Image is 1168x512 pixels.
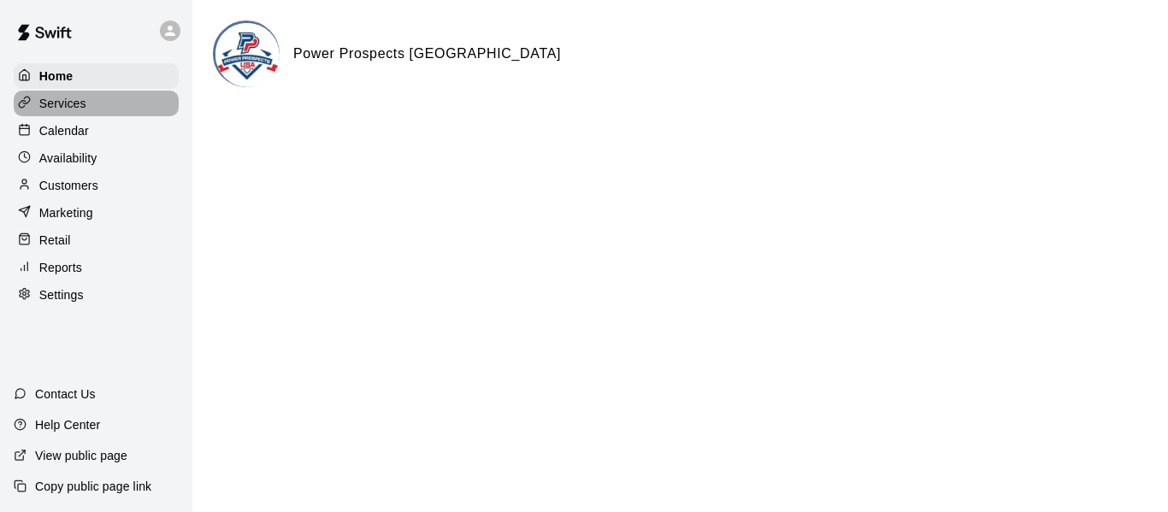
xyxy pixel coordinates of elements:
a: Retail [14,227,179,253]
p: Services [39,95,86,112]
p: Customers [39,177,98,194]
p: Marketing [39,204,93,221]
a: Reports [14,255,179,280]
p: Contact Us [35,385,96,403]
p: Home [39,68,74,85]
a: Settings [14,282,179,308]
a: Services [14,91,179,116]
p: Availability [39,150,97,167]
p: Copy public page link [35,478,151,495]
p: Settings [39,286,84,303]
a: Marketing [14,200,179,226]
img: Power Prospects USA logo [215,23,280,87]
p: Reports [39,259,82,276]
a: Home [14,63,179,89]
a: Customers [14,173,179,198]
p: View public page [35,447,127,464]
h6: Power Prospects [GEOGRAPHIC_DATA] [293,43,561,65]
a: Availability [14,145,179,171]
a: Calendar [14,118,179,144]
p: Calendar [39,122,89,139]
p: Retail [39,232,71,249]
p: Help Center [35,416,100,433]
